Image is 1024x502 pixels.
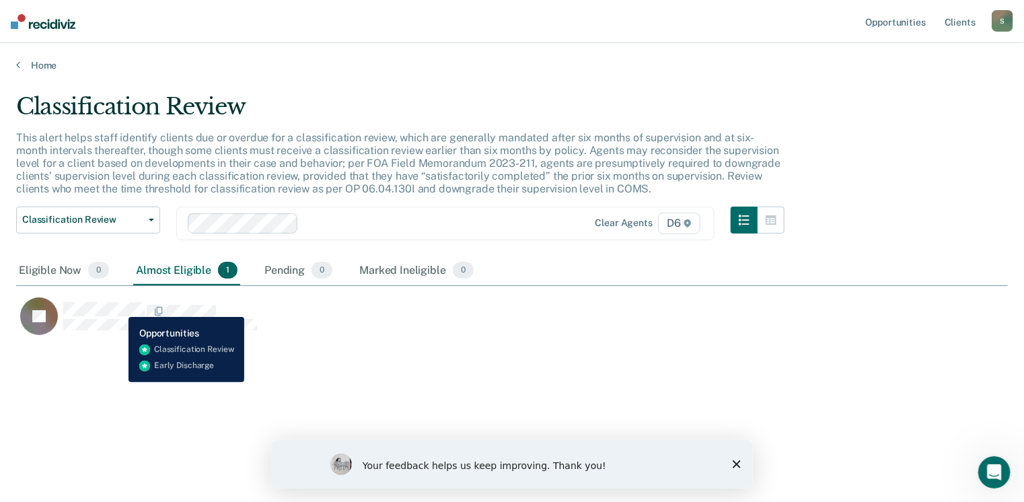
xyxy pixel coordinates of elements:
a: Home [16,59,1008,71]
p: This alert helps staff identify clients due or overdue for a classification review, which are gen... [16,131,780,196]
button: Classification Review [16,207,160,234]
div: Classification Review [16,93,784,131]
span: Classification Review [22,214,143,225]
div: Marked Ineligible0 [357,256,476,286]
div: CaseloadOpportunityCell-0978200 [16,297,884,351]
span: 1 [218,262,237,279]
button: S [992,10,1013,32]
div: Eligible Now0 [16,256,112,286]
span: D6 [658,213,700,234]
iframe: Intercom live chat [978,456,1011,489]
div: Pending0 [262,256,335,286]
span: 0 [453,262,474,279]
span: 0 [312,262,332,279]
iframe: Survey by Kim from Recidiviz [271,440,753,489]
span: 0 [88,262,109,279]
div: Almost Eligible1 [133,256,240,286]
img: Recidiviz [11,14,75,29]
div: Clear agents [595,217,653,229]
